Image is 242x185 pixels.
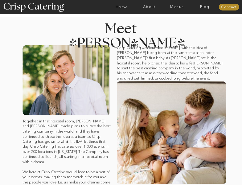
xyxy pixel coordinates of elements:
a: Contact [219,5,239,9]
p: Crisp Catering was founded in [DATE], with the idea of [PERSON_NAME] being born at the same time ... [117,45,224,81]
p: Together, in that hospital room, [PERSON_NAME] and [PERSON_NAME] made plans to curate the best ca... [23,119,111,174]
a: About [136,5,163,9]
a: Home [108,5,136,9]
a: Blog [191,5,219,9]
a: Menus [163,5,191,9]
h2: Meet [PERSON_NAME] [69,22,173,38]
